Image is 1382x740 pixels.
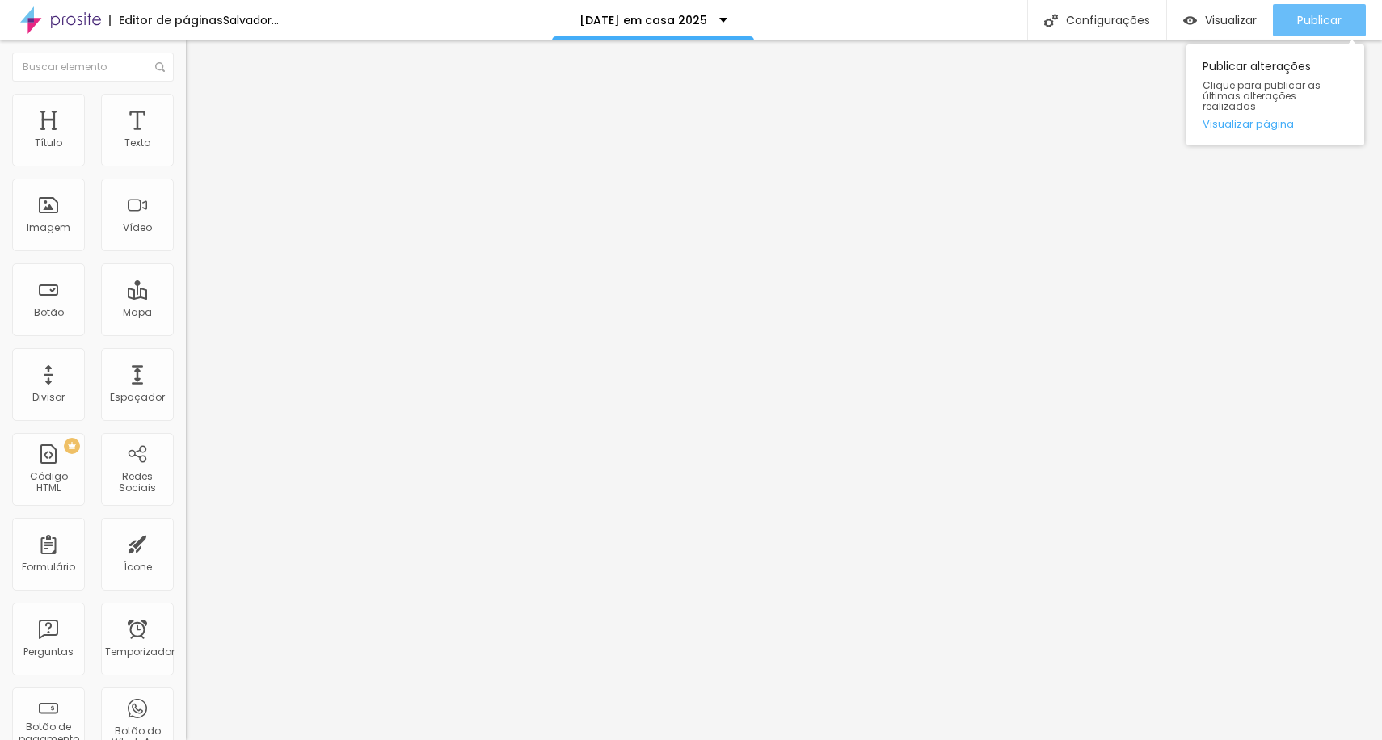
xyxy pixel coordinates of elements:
[119,469,156,494] font: Redes Sociais
[124,560,152,574] font: Ícone
[1183,14,1197,27] img: view-1.svg
[30,469,68,494] font: Código HTML
[1066,12,1150,28] font: Configurações
[579,12,707,28] font: [DATE] em casa 2025
[35,136,62,149] font: Título
[123,305,152,319] font: Mapa
[23,645,74,658] font: Perguntas
[223,12,279,28] font: Salvador...
[1205,12,1257,28] font: Visualizar
[110,390,165,404] font: Espaçador
[1297,12,1342,28] font: Publicar
[32,390,65,404] font: Divisor
[12,53,174,82] input: Buscar elemento
[124,136,150,149] font: Texto
[1203,78,1321,113] font: Clique para publicar as últimas alterações realizadas
[22,560,75,574] font: Formulário
[34,305,64,319] font: Botão
[186,40,1382,740] iframe: Editor
[1203,119,1348,129] a: Visualizar página
[1273,4,1366,36] button: Publicar
[1044,14,1058,27] img: Ícone
[105,645,175,658] font: Temporizador
[155,62,165,72] img: Ícone
[1203,116,1294,132] font: Visualizar página
[27,221,70,234] font: Imagem
[119,12,223,28] font: Editor de páginas
[1203,58,1311,74] font: Publicar alterações
[123,221,152,234] font: Vídeo
[1167,4,1273,36] button: Visualizar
